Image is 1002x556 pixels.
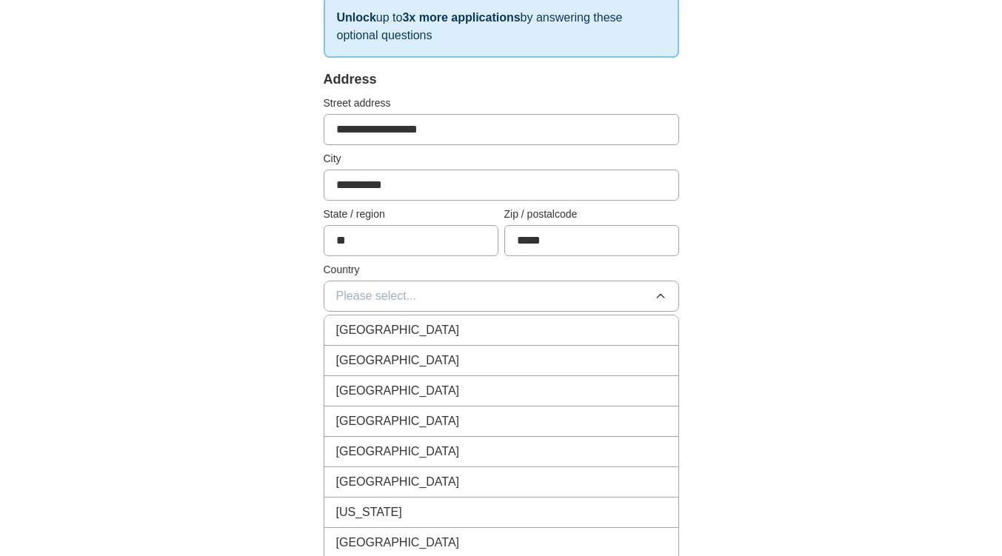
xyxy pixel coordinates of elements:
[336,473,460,491] span: [GEOGRAPHIC_DATA]
[336,352,460,369] span: [GEOGRAPHIC_DATA]
[336,382,460,400] span: [GEOGRAPHIC_DATA]
[324,262,679,278] label: Country
[324,281,679,312] button: Please select...
[336,321,460,339] span: [GEOGRAPHIC_DATA]
[402,11,520,24] strong: 3x more applications
[336,534,460,552] span: [GEOGRAPHIC_DATA]
[324,96,679,111] label: Street address
[336,287,417,305] span: Please select...
[324,151,679,167] label: City
[324,207,498,222] label: State / region
[337,11,376,24] strong: Unlock
[336,503,402,521] span: [US_STATE]
[336,443,460,460] span: [GEOGRAPHIC_DATA]
[336,412,460,430] span: [GEOGRAPHIC_DATA]
[324,70,679,90] div: Address
[504,207,679,222] label: Zip / postalcode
